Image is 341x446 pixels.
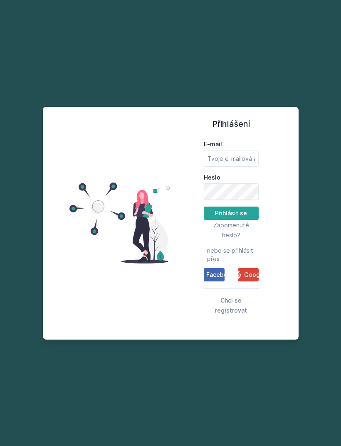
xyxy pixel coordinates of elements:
span: Chci se registrovat [215,297,247,314]
h1: Přihlášení [204,118,259,130]
label: E-mail [204,140,259,148]
span: Facebook [206,271,235,279]
span: nebo se přihlásit přes [207,246,255,263]
input: Tvoje e-mailová adresa [204,150,259,167]
button: Chci se registrovat [204,295,259,315]
span: Zapomenuté heslo? [213,222,249,239]
span: Google [244,271,265,279]
button: Google [238,268,259,281]
button: Facebook [204,268,225,281]
label: Heslo [204,173,259,182]
button: Přihlásit se [204,207,259,220]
